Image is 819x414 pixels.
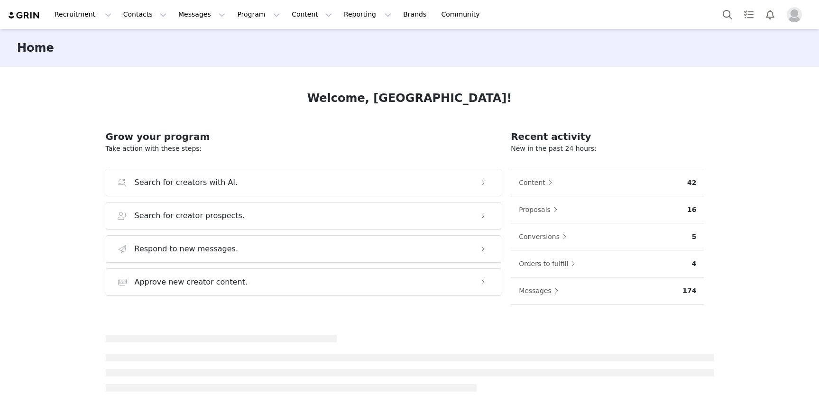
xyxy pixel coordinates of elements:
[717,4,738,25] button: Search
[135,276,248,288] h3: Approve new creator content.
[106,202,502,230] button: Search for creator prospects.
[518,256,580,271] button: Orders to fulfill
[307,90,512,107] h1: Welcome, [GEOGRAPHIC_DATA]!
[692,232,697,242] p: 5
[518,202,562,217] button: Proposals
[518,175,557,190] button: Content
[397,4,435,25] a: Brands
[781,7,811,22] button: Profile
[338,4,397,25] button: Reporting
[231,4,285,25] button: Program
[135,177,238,188] h3: Search for creators with AI.
[518,283,563,298] button: Messages
[106,129,502,144] h2: Grow your program
[511,144,704,154] p: New in the past 24 hours:
[687,178,696,188] p: 42
[17,39,54,56] h3: Home
[173,4,231,25] button: Messages
[518,229,571,244] button: Conversions
[135,210,245,221] h3: Search for creator prospects.
[135,243,239,255] h3: Respond to new messages.
[106,235,502,263] button: Respond to new messages.
[286,4,338,25] button: Content
[106,169,502,196] button: Search for creators with AI.
[692,259,697,269] p: 4
[436,4,490,25] a: Community
[8,11,41,20] img: grin logo
[682,286,696,296] p: 174
[118,4,172,25] button: Contacts
[106,268,502,296] button: Approve new creator content.
[787,7,802,22] img: placeholder-profile.jpg
[49,4,117,25] button: Recruitment
[106,144,502,154] p: Take action with these steps:
[738,4,759,25] a: Tasks
[511,129,704,144] h2: Recent activity
[760,4,781,25] button: Notifications
[687,205,696,215] p: 16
